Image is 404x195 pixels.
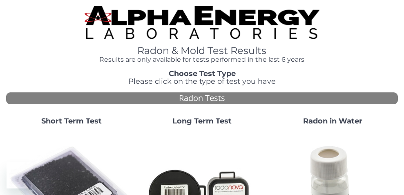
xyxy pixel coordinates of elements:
[303,117,362,126] strong: Radon in Water
[85,56,319,63] h4: Results are only available for tests performed in the last 6 years
[7,162,33,188] iframe: Button to launch messaging window
[169,69,236,78] strong: Choose Test Type
[85,45,319,56] h1: Radon & Mold Test Results
[41,117,102,126] strong: Short Term Test
[172,117,232,126] strong: Long Term Test
[85,6,319,39] img: TightCrop.jpg
[6,92,398,104] div: Radon Tests
[128,77,276,86] span: Please click on the type of test you have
